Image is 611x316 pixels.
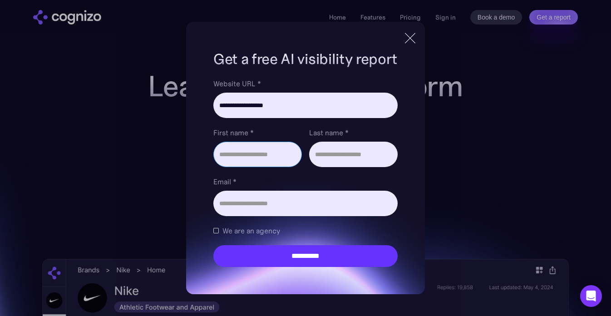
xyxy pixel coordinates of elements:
[580,285,602,307] div: Open Intercom Messenger
[222,225,280,236] span: We are an agency
[213,78,398,267] form: Brand Report Form
[213,127,302,138] label: First name *
[213,78,398,89] label: Website URL *
[213,49,398,69] h1: Get a free AI visibility report
[309,127,398,138] label: Last name *
[213,176,398,187] label: Email *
